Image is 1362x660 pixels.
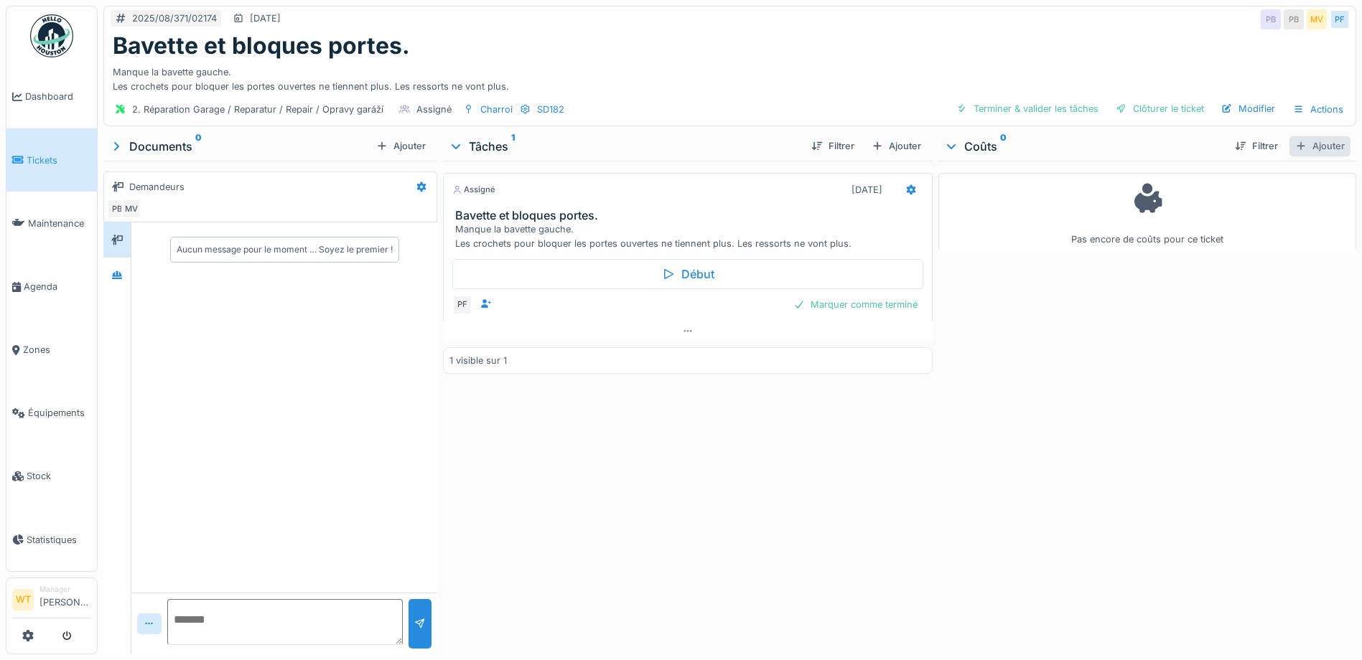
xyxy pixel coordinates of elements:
[12,584,91,618] a: WT Manager[PERSON_NAME]
[39,584,91,595] div: Manager
[6,255,97,318] a: Agenda
[455,222,926,250] div: Manque la bavette gauche. Les crochets pour bloquer les portes ouvertes ne tiennent plus. Les res...
[1289,136,1351,156] div: Ajouter
[129,180,185,194] div: Demandeurs
[1229,136,1284,156] div: Filtrer
[39,584,91,615] li: [PERSON_NAME]
[852,183,882,197] div: [DATE]
[250,11,281,25] div: [DATE]
[455,209,926,222] h3: Bavette et bloques portes.
[1287,99,1350,120] div: Actions
[6,382,97,445] a: Équipements
[1216,99,1281,118] div: Modifier
[806,136,860,156] div: Filtrer
[113,60,1347,93] div: Manque la bavette gauche. Les crochets pour bloquer les portes ouvertes ne tiennent plus. Les res...
[1284,9,1304,29] div: PB
[1330,9,1350,29] div: PF
[177,243,393,256] div: Aucun message pour le moment … Soyez le premier !
[951,99,1104,118] div: Terminer & valider les tâches
[24,280,91,293] span: Agenda
[449,354,507,367] div: 1 visible sur 1
[537,103,564,116] div: SD182
[416,103,452,116] div: Assigné
[132,11,217,25] div: 2025/08/371/02174
[132,103,383,116] div: 2. Réparation Garage / Reparatur / Repair / Opravy garáží
[1261,9,1281,29] div: PB
[27,154,91,167] span: Tickets
[511,138,515,155] sup: 1
[28,217,91,230] span: Maintenance
[109,138,370,155] div: Documents
[866,136,927,156] div: Ajouter
[6,128,97,192] a: Tickets
[788,295,923,314] div: Marquer comme terminé
[452,295,472,315] div: PF
[6,192,97,255] a: Maintenance
[27,533,91,547] span: Statistiques
[107,199,127,219] div: PB
[25,90,91,103] span: Dashboard
[948,179,1347,246] div: Pas encore de coûts pour ce ticket
[449,138,800,155] div: Tâches
[27,469,91,483] span: Stock
[6,445,97,508] a: Stock
[113,32,410,60] h1: Bavette et bloques portes.
[30,14,73,57] img: Badge_color-CXgf-gQk.svg
[452,184,495,196] div: Assigné
[28,406,91,420] span: Équipements
[6,319,97,382] a: Zones
[1000,138,1007,155] sup: 0
[452,259,923,289] div: Début
[6,508,97,571] a: Statistiques
[1307,9,1327,29] div: MV
[370,136,432,156] div: Ajouter
[6,65,97,128] a: Dashboard
[23,343,91,357] span: Zones
[195,138,202,155] sup: 0
[1110,99,1210,118] div: Clôturer le ticket
[121,199,141,219] div: MV
[12,589,34,610] li: WT
[944,138,1223,155] div: Coûts
[480,103,513,116] div: Charroi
